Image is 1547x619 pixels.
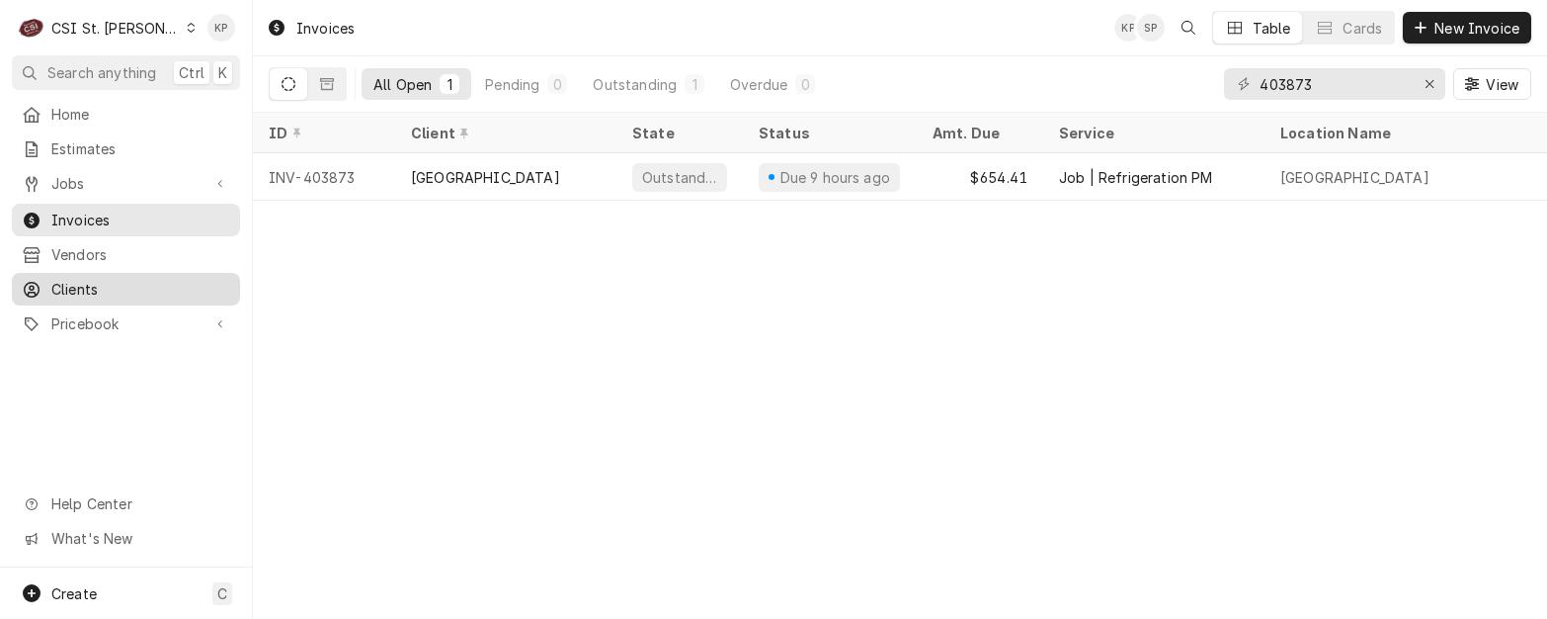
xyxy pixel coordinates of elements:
[777,167,892,188] div: Due 9 hours ago
[640,167,719,188] div: Outstanding
[12,204,240,236] a: Invoices
[12,308,240,340] a: Go to Pricebook
[51,18,180,39] div: CSI St. [PERSON_NAME]
[1280,123,1529,143] div: Location Name
[51,244,230,265] span: Vendors
[373,74,432,95] div: All Open
[12,522,240,555] a: Go to What's New
[551,74,563,95] div: 0
[411,123,597,143] div: Client
[12,273,240,306] a: Clients
[1137,14,1165,42] div: Shelley Politte's Avatar
[51,585,97,602] span: Create
[1430,18,1523,39] span: New Invoice
[933,123,1023,143] div: Amt. Due
[207,14,235,42] div: Kym Parson's Avatar
[799,74,811,95] div: 0
[1260,68,1408,100] input: Keyword search
[51,138,230,159] span: Estimates
[730,74,787,95] div: Overdue
[269,123,375,143] div: ID
[18,14,45,42] div: C
[51,104,230,125] span: Home
[1059,123,1245,143] div: Service
[18,14,45,42] div: CSI St. Louis's Avatar
[51,313,201,334] span: Pricebook
[1114,14,1142,42] div: KP
[179,62,204,83] span: Ctrl
[12,133,240,165] a: Estimates
[12,98,240,131] a: Home
[1414,68,1445,100] button: Erase input
[51,528,228,549] span: What's New
[411,167,560,188] div: [GEOGRAPHIC_DATA]
[207,14,235,42] div: KP
[1453,68,1531,100] button: View
[917,153,1043,201] div: $654.41
[689,74,700,95] div: 1
[1059,167,1213,188] div: Job | Refrigeration PM
[1482,74,1522,95] span: View
[51,173,201,194] span: Jobs
[1137,14,1165,42] div: SP
[51,279,230,300] span: Clients
[1343,18,1382,39] div: Cards
[1403,12,1531,44] button: New Invoice
[593,74,677,95] div: Outstanding
[12,238,240,271] a: Vendors
[1114,14,1142,42] div: Kym Parson's Avatar
[217,583,227,604] span: C
[1253,18,1291,39] div: Table
[253,153,395,201] div: INV-403873
[218,62,227,83] span: K
[12,167,240,200] a: Go to Jobs
[1173,12,1204,44] button: Open search
[632,123,727,143] div: State
[12,487,240,520] a: Go to Help Center
[759,123,897,143] div: Status
[444,74,455,95] div: 1
[1280,167,1429,188] div: [GEOGRAPHIC_DATA]
[51,210,230,230] span: Invoices
[51,493,228,514] span: Help Center
[485,74,539,95] div: Pending
[47,62,156,83] span: Search anything
[12,55,240,90] button: Search anythingCtrlK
